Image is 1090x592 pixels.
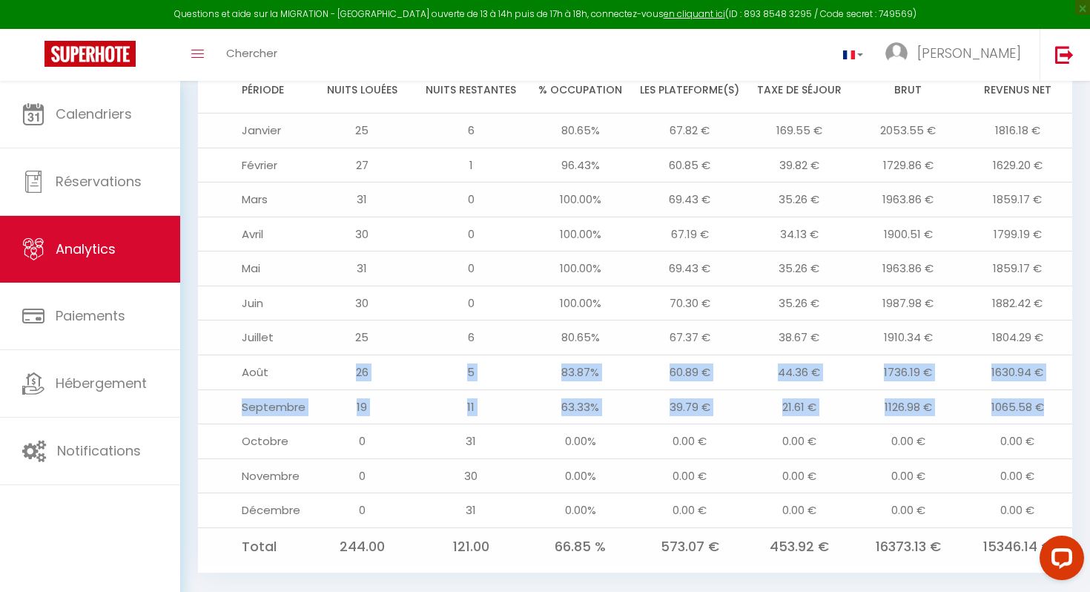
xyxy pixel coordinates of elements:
[744,148,853,182] td: 39.82 €
[853,355,962,389] td: 1736.19 €
[56,306,125,325] span: Paiements
[198,527,307,565] td: Total
[963,458,1072,493] td: 0.00 €
[417,424,526,459] td: 31
[963,527,1072,565] td: 15346.14 €
[874,29,1040,81] a: ... [PERSON_NAME]
[744,251,853,286] td: 35.26 €
[526,493,635,528] td: 0.00%
[56,374,147,392] span: Hébergement
[307,458,416,493] td: 0
[307,389,416,424] td: 19
[635,493,744,528] td: 0.00 €
[853,458,962,493] td: 0.00 €
[853,286,962,320] td: 1987.98 €
[853,493,962,528] td: 0.00 €
[307,355,416,389] td: 26
[853,251,962,286] td: 1963.86 €
[417,217,526,251] td: 0
[744,527,853,565] td: 453.92 €
[963,114,1072,148] td: 1816.18 €
[635,182,744,217] td: 69.43 €
[307,286,416,320] td: 30
[853,424,962,459] td: 0.00 €
[963,182,1072,217] td: 1859.17 €
[744,286,853,320] td: 35.26 €
[307,182,416,217] td: 31
[526,355,635,389] td: 83.87%
[198,217,307,251] td: Avril
[526,182,635,217] td: 100.00%
[635,355,744,389] td: 60.89 €
[963,355,1072,389] td: 1630.94 €
[417,320,526,355] td: 6
[215,29,288,81] a: Chercher
[57,441,141,460] span: Notifications
[744,114,853,148] td: 169.55 €
[417,251,526,286] td: 0
[198,458,307,493] td: Novembre
[526,217,635,251] td: 100.00%
[44,41,136,67] img: Super Booking
[526,389,635,424] td: 63.33%
[526,424,635,459] td: 0.00%
[963,424,1072,459] td: 0.00 €
[417,114,526,148] td: 6
[963,251,1072,286] td: 1859.17 €
[963,389,1072,424] td: 1065.58 €
[744,389,853,424] td: 21.61 €
[526,114,635,148] td: 80.65%
[744,493,853,528] td: 0.00 €
[853,389,962,424] td: 1126.98 €
[198,389,307,424] td: Septembre
[744,424,853,459] td: 0.00 €
[744,182,853,217] td: 35.26 €
[635,389,744,424] td: 39.79 €
[307,493,416,528] td: 0
[963,493,1072,528] td: 0.00 €
[526,251,635,286] td: 100.00%
[307,320,416,355] td: 25
[526,320,635,355] td: 80.65%
[198,424,307,459] td: Octobre
[635,217,744,251] td: 67.19 €
[635,320,744,355] td: 67.37 €
[853,217,962,251] td: 1900.51 €
[198,114,307,148] td: Janvier
[307,424,416,459] td: 0
[56,240,116,258] span: Analytics
[853,320,962,355] td: 1910.34 €
[56,172,142,191] span: Réservations
[417,527,526,565] td: 121.00
[417,389,526,424] td: 11
[198,320,307,355] td: Juillet
[307,114,416,148] td: 25
[963,217,1072,251] td: 1799.19 €
[198,251,307,286] td: Mai
[635,527,744,565] td: 573.07 €
[853,527,962,565] td: 16373.13 €
[417,458,526,493] td: 30
[853,114,962,148] td: 2053.55 €
[635,251,744,286] td: 69.43 €
[417,355,526,389] td: 5
[526,286,635,320] td: 100.00%
[417,148,526,182] td: 1
[526,458,635,493] td: 0.00%
[307,527,416,565] td: 244.00
[853,182,962,217] td: 1963.86 €
[744,458,853,493] td: 0.00 €
[664,7,725,20] a: en cliquant ici
[963,148,1072,182] td: 1629.20 €
[417,286,526,320] td: 0
[226,45,277,61] span: Chercher
[963,286,1072,320] td: 1882.42 €
[635,114,744,148] td: 67.82 €
[56,105,132,123] span: Calendriers
[744,217,853,251] td: 34.13 €
[417,493,526,528] td: 31
[917,44,1021,62] span: [PERSON_NAME]
[635,286,744,320] td: 70.30 €
[635,458,744,493] td: 0.00 €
